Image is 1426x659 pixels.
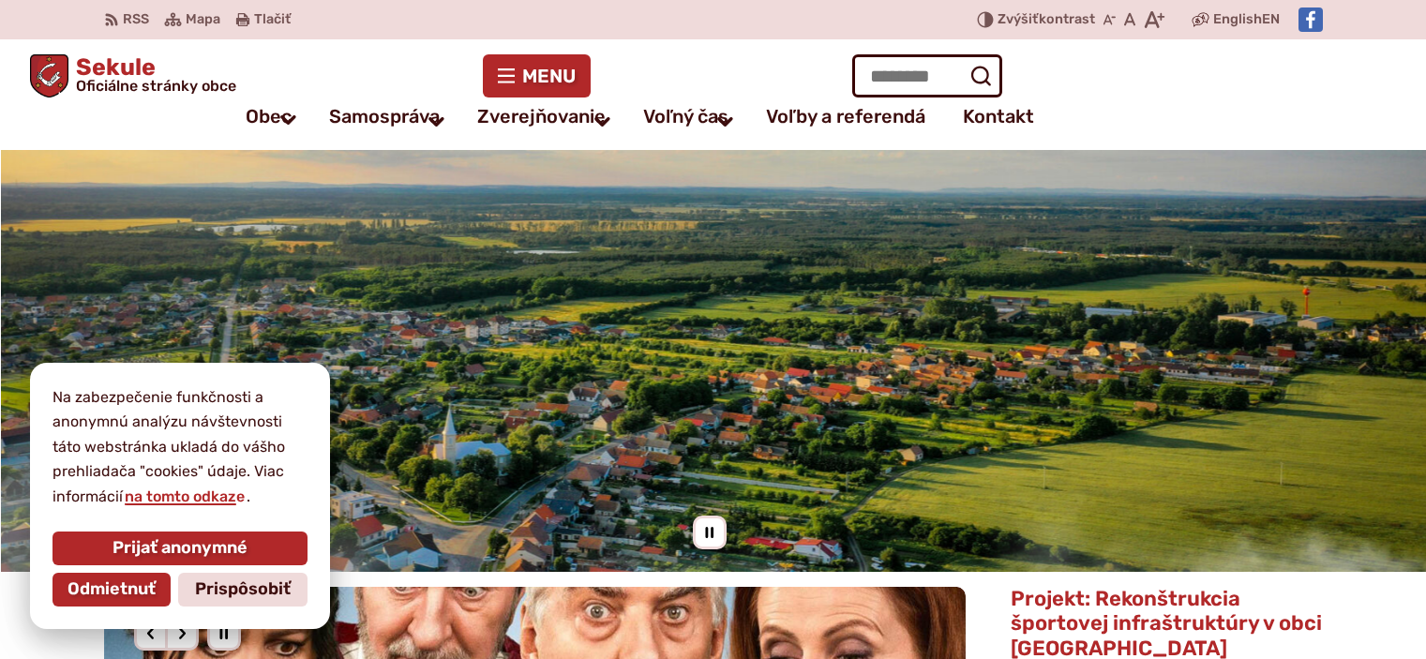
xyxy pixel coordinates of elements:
a: Samospráva [329,97,440,135]
button: Otvoriť podmenu pre Zverejňovanie [581,99,624,143]
p: Na zabezpečenie funkčnosti a anonymnú analýzu návštevnosti táto webstránka ukladá do vášho prehli... [53,385,308,509]
span: Odmietnuť [68,579,156,600]
img: Prejsť na Facebook stránku [1298,7,1323,32]
button: Prijať anonymné [53,532,308,565]
button: Menu [483,54,591,97]
span: Oficiálne stránky obce [76,79,236,94]
img: Prejsť na domovskú stránku [30,54,68,97]
a: English EN [1209,8,1283,31]
div: Pozastaviť pohyb slajdera [693,516,727,549]
span: Menu [522,68,576,83]
button: Prispôsobiť [178,573,308,607]
button: Odmietnuť [53,573,171,607]
a: Voľby a referendá [766,97,925,135]
span: Prispôsobiť [195,579,291,600]
button: Otvoriť podmenu pre [415,99,458,143]
span: Tlačiť [254,12,291,28]
span: Mapa [186,8,220,31]
span: EN [1262,8,1280,31]
a: Kontakt [963,97,1034,135]
a: Obec [246,97,292,135]
h1: Sekule [68,55,236,94]
a: Logo Sekule, prejsť na domovskú stránku. [30,54,236,97]
a: Voľný čas [643,97,728,135]
span: Prijať anonymné [113,538,248,559]
a: na tomto odkaze [123,487,247,505]
span: Zvýšiť [998,11,1039,27]
button: Otvoriť podmenu pre [704,99,747,143]
span: English [1213,8,1262,31]
a: Zverejňovanie [477,97,606,135]
span: kontrast [998,12,1095,28]
button: Otvoriť podmenu pre [267,97,310,142]
span: RSS [123,8,149,31]
div: Pozastaviť pohyb slajdera [207,617,241,651]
